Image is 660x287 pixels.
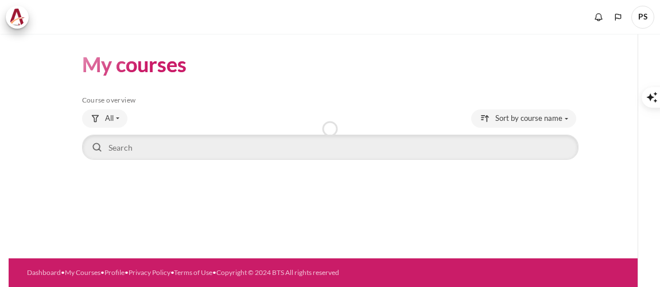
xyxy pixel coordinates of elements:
[495,113,562,124] span: Sort by course name
[590,9,607,26] div: Show notification window with no new notifications
[174,268,212,277] a: Terms of Use
[6,6,34,29] a: Architeck Architeck
[104,268,125,277] a: Profile
[27,268,358,278] div: • • • • •
[471,109,576,128] button: Sorting drop-down menu
[216,268,339,277] a: Copyright © 2024 BTS All rights reserved
[631,6,654,29] span: PS
[9,34,651,179] section: Content
[82,109,127,128] button: Grouping drop-down menu
[129,268,170,277] a: Privacy Policy
[82,51,187,78] h1: My courses
[609,9,627,26] button: Languages
[27,268,61,277] a: Dashboard
[82,135,579,160] input: Search
[631,6,654,29] a: User menu
[65,268,100,277] a: My Courses
[9,9,25,26] img: Architeck
[105,113,114,124] span: All
[82,96,579,105] h5: Course overview
[82,109,579,162] div: Course overview controls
